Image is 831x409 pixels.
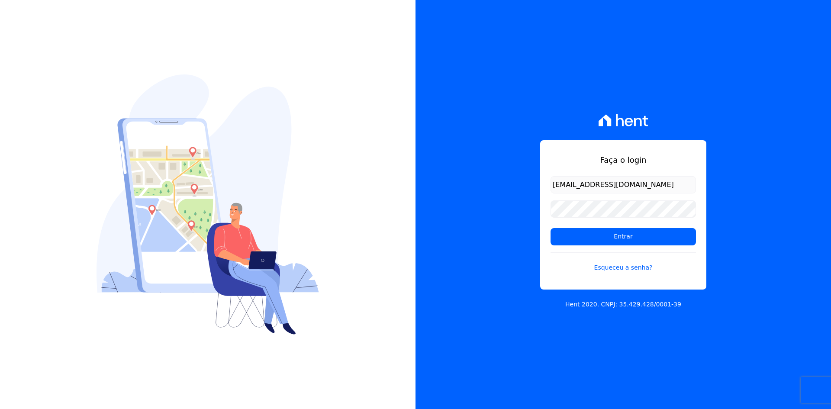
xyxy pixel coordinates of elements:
[97,74,319,335] img: Login
[565,300,681,309] p: Hent 2020. CNPJ: 35.429.428/0001-39
[551,228,696,245] input: Entrar
[551,252,696,272] a: Esqueceu a senha?
[551,176,696,193] input: Email
[551,154,696,166] h1: Faça o login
